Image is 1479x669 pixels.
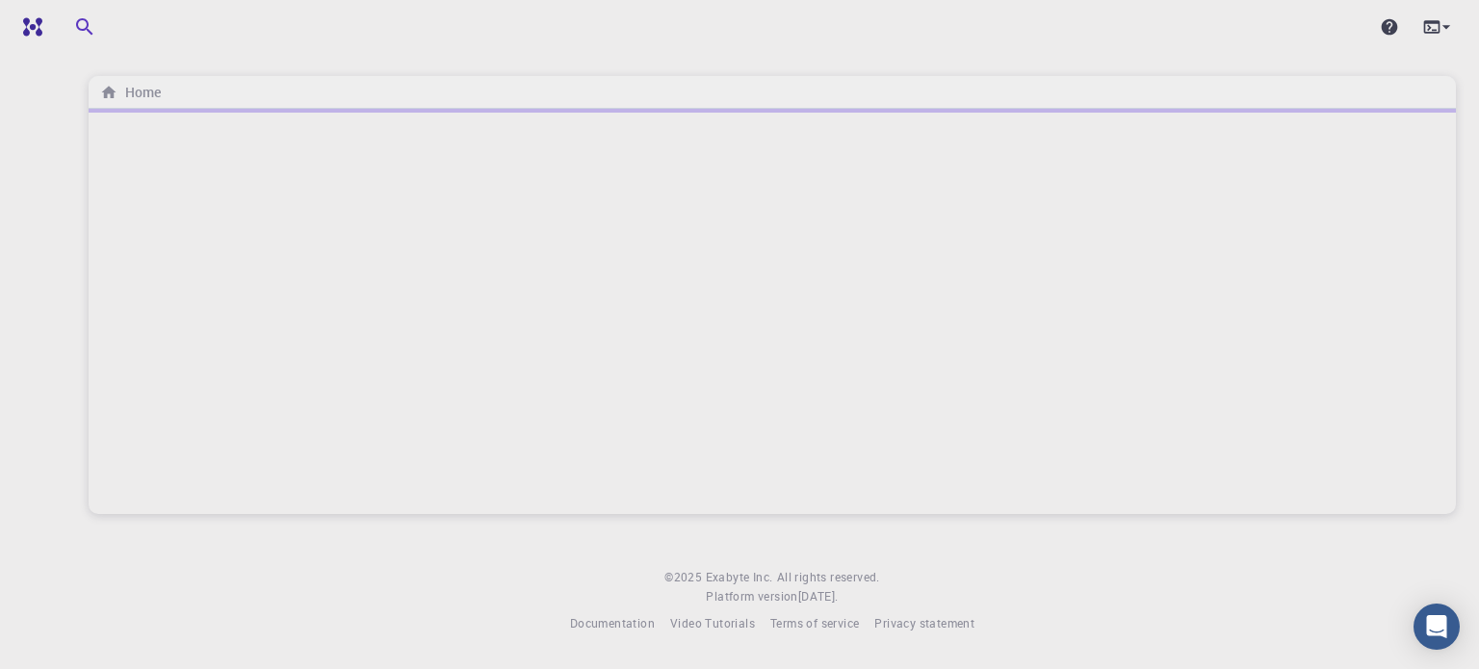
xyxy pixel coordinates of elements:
span: Platform version [706,587,797,606]
span: Video Tutorials [670,615,755,630]
span: Privacy statement [874,615,974,630]
span: [DATE] . [798,588,839,604]
span: Terms of service [770,615,859,630]
a: Exabyte Inc. [706,568,773,587]
a: Documentation [570,614,655,633]
nav: breadcrumb [96,82,165,103]
a: Terms of service [770,614,859,633]
h6: Home [117,82,161,103]
span: Documentation [570,615,655,630]
div: Open Intercom Messenger [1414,604,1460,650]
span: © 2025 [664,568,705,587]
a: Video Tutorials [670,614,755,633]
a: [DATE]. [798,587,839,606]
span: Exabyte Inc. [706,569,773,584]
img: logo [15,17,42,37]
span: All rights reserved. [777,568,880,587]
a: Privacy statement [874,614,974,633]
